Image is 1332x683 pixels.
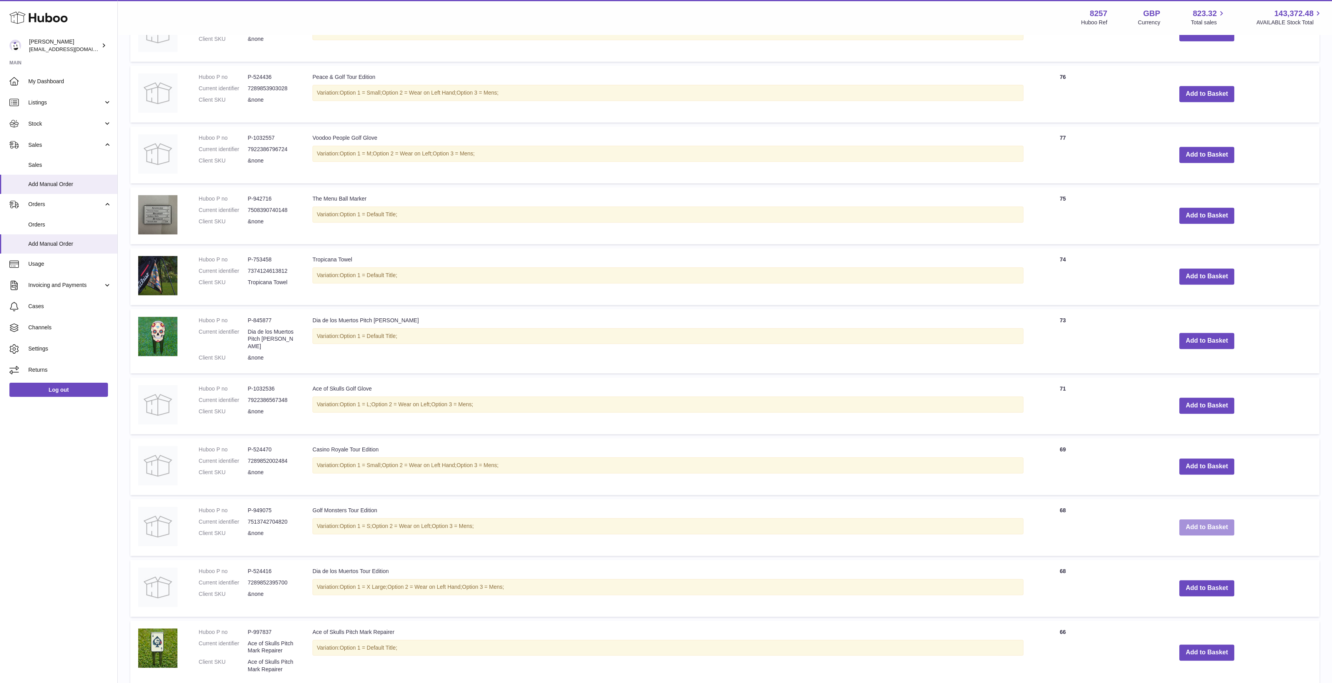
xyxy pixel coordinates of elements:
dd: P-524470 [248,446,297,453]
dt: Client SKU [199,279,248,286]
span: Option 1 = Small; [340,89,382,96]
span: Option 2 = Wear on Left; [371,401,431,407]
span: Option 1 = L; [340,401,371,407]
span: Option 3 = Mens; [462,584,504,590]
dd: 7922386796724 [248,146,297,153]
span: Orders [28,201,103,208]
span: Option 3 = Mens; [432,523,474,529]
img: Dia de los Muertos Pitch Mark Repairer [138,317,177,356]
td: 73 [1031,309,1094,373]
dt: Huboo P no [199,568,248,575]
dt: Client SKU [199,469,248,476]
dd: &none [248,469,297,476]
td: Casino Royale Tour Edition [305,438,1031,495]
dd: P-997837 [248,628,297,636]
button: Add to Basket [1179,86,1234,102]
span: Sales [28,161,111,169]
span: Option 1 = X Large; [340,584,387,590]
dt: Client SKU [199,530,248,537]
strong: GBP [1143,8,1160,19]
span: Option 1 = Default Title; [340,333,397,339]
dt: Client SKU [199,590,248,598]
div: Variation: [312,518,1023,534]
dd: P-524436 [248,73,297,81]
dt: Current identifier [199,396,248,404]
img: don@skinsgolf.com [9,40,21,51]
span: Option 1 = Default Title; [340,211,397,217]
dt: Huboo P no [199,317,248,324]
td: Voodoo People Golf Glove [305,126,1031,183]
button: Add to Basket [1179,208,1234,224]
dd: &none [248,590,297,598]
span: Option 1 = Small; [340,462,382,468]
dd: 7508390740148 [248,206,297,214]
dd: 7513742704820 [248,518,297,526]
td: 77 [1031,126,1094,183]
dd: P-942716 [248,195,297,203]
span: Option 3 = Mens; [457,462,499,468]
td: 71 [1031,377,1094,434]
img: Golf Monsters Tour Edition [138,507,177,546]
dt: Client SKU [199,218,248,225]
img: Dia de los Muertos Tour Edition [138,568,177,607]
div: Variation: [312,396,1023,413]
button: Add to Basket [1179,645,1234,661]
img: The Menu Ball Marker [138,195,177,234]
span: My Dashboard [28,78,111,85]
span: Add Manual Order [28,181,111,188]
td: Dia de los Muertos Tour Edition [305,560,1031,617]
dd: 7922386567348 [248,396,297,404]
span: Option 2 = Wear on Left; [373,150,433,157]
dt: Current identifier [199,85,248,92]
span: Returns [28,366,111,374]
span: Orders [28,221,111,228]
button: Add to Basket [1179,268,1234,285]
dt: Client SKU [199,658,248,673]
dd: Dia de los Muertos Pitch [PERSON_NAME] [248,328,297,351]
td: 74 [1031,248,1094,305]
img: Voodoo People Golf Glove [138,134,177,173]
dt: Current identifier [199,206,248,214]
dt: Huboo P no [199,256,248,263]
button: Add to Basket [1179,458,1234,475]
button: Add to Basket [1179,333,1234,349]
div: Variation: [312,146,1023,162]
td: 76 [1031,66,1094,122]
span: Option 3 = Mens; [431,401,473,407]
div: Variation: [312,328,1023,344]
span: Option 2 = Wear on Left; [372,523,432,529]
span: Sales [28,141,103,149]
span: Total sales [1191,19,1226,26]
span: AVAILABLE Stock Total [1256,19,1323,26]
dd: 7374124613812 [248,267,297,275]
span: Usage [28,260,111,268]
dd: 7289852002484 [248,457,297,465]
dt: Huboo P no [199,73,248,81]
span: Option 1 = S; [340,523,372,529]
span: Option 3 = Mens; [457,89,499,96]
dd: 7289852395700 [248,579,297,586]
dd: Ace of Skulls Pitch Mark Repairer [248,640,297,655]
dd: &none [248,408,297,415]
span: Option 2 = Wear on Left Hand; [382,89,457,96]
dd: P-845877 [248,317,297,324]
dt: Current identifier [199,328,248,351]
div: Variation: [312,457,1023,473]
span: Option 1 = Default Title; [340,272,397,278]
dd: P-753458 [248,256,297,263]
dt: Current identifier [199,146,248,153]
img: Peace & Golf Tour Edition [138,73,177,113]
button: Add to Basket [1179,519,1234,535]
span: 143,372.48 [1274,8,1314,19]
img: Casino Royale Tour Edition [138,446,177,485]
dd: 7289853903028 [248,85,297,92]
dd: &none [248,530,297,537]
button: Add to Basket [1179,580,1234,596]
dt: Current identifier [199,579,248,586]
a: Log out [9,383,108,397]
dd: &none [248,157,297,164]
strong: 8257 [1090,8,1107,19]
span: Option 1 = Default Title; [340,645,397,651]
td: Tropicana Towel [305,248,1031,305]
span: Option 1 = M; [340,150,373,157]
